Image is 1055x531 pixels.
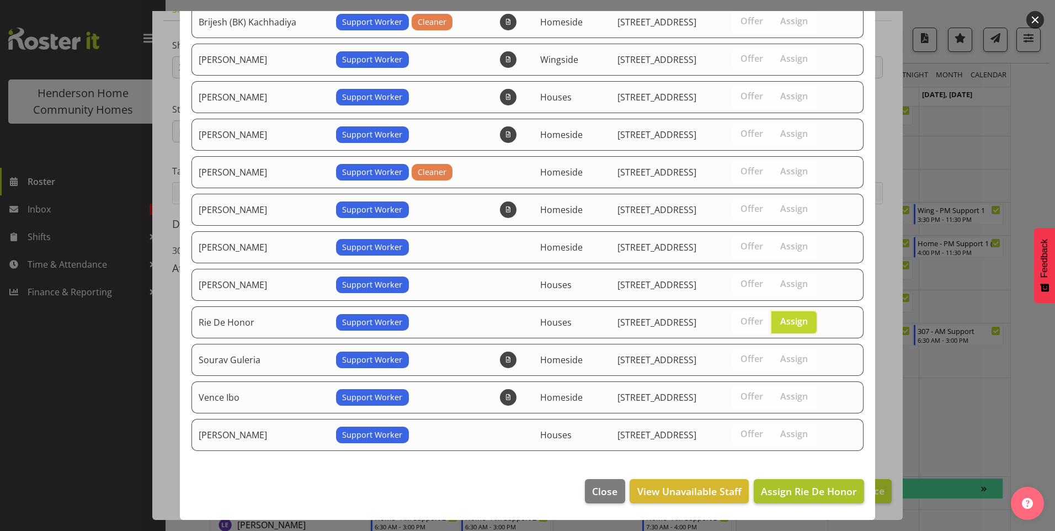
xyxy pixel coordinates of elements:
span: Support Worker [342,279,402,291]
span: [STREET_ADDRESS] [617,241,696,253]
span: Assign [780,353,808,364]
td: [PERSON_NAME] [191,269,329,301]
span: Assign [780,166,808,177]
span: [STREET_ADDRESS] [617,204,696,216]
span: [STREET_ADDRESS] [617,429,696,441]
span: Cleaner [418,16,446,28]
span: View Unavailable Staff [637,484,742,498]
button: View Unavailable Staff [630,479,748,503]
td: [PERSON_NAME] [191,419,329,451]
span: Offer [740,353,763,364]
button: Close [585,479,625,503]
span: [STREET_ADDRESS] [617,166,696,178]
img: help-xxl-2.png [1022,498,1033,509]
span: Offer [740,316,763,327]
span: Assign [780,53,808,64]
td: Brijesh (BK) Kachhadiya [191,6,329,38]
td: Rie De Honor [191,306,329,338]
span: Support Worker [342,391,402,403]
span: Assign [780,391,808,402]
span: Support Worker [342,16,402,28]
span: Close [592,484,617,498]
span: Offer [740,241,763,252]
span: Offer [740,91,763,102]
span: Homeside [540,354,583,366]
span: Homeside [540,129,583,141]
span: Offer [740,203,763,214]
span: Offer [740,428,763,439]
td: Sourav Guleria [191,344,329,376]
td: [PERSON_NAME] [191,231,329,263]
span: Homeside [540,241,583,253]
span: Assign [780,15,808,26]
td: [PERSON_NAME] [191,156,329,188]
span: [STREET_ADDRESS] [617,354,696,366]
span: Houses [540,316,572,328]
span: Support Worker [342,166,402,178]
span: Houses [540,429,572,441]
span: Assign Rie De Honor [761,485,857,498]
span: [STREET_ADDRESS] [617,91,696,103]
span: Feedback [1040,239,1049,278]
span: [STREET_ADDRESS] [617,16,696,28]
td: Vence Ibo [191,381,329,413]
span: [STREET_ADDRESS] [617,54,696,66]
span: Offer [740,128,763,139]
span: Support Worker [342,354,402,366]
span: Assign [780,128,808,139]
td: [PERSON_NAME] [191,81,329,113]
button: Assign Rie De Honor [754,479,864,503]
span: Assign [780,91,808,102]
span: Support Worker [342,429,402,441]
span: [STREET_ADDRESS] [617,391,696,403]
span: Cleaner [418,166,446,178]
span: Homeside [540,391,583,403]
span: Houses [540,279,572,291]
span: Offer [740,391,763,402]
span: Support Worker [342,54,402,66]
span: Offer [740,53,763,64]
span: Offer [740,278,763,289]
span: Assign [780,278,808,289]
span: Homeside [540,16,583,28]
span: Homeside [540,166,583,178]
span: Assign [780,241,808,252]
span: Support Worker [342,204,402,216]
span: Support Worker [342,129,402,141]
span: Assign [780,316,808,327]
span: [STREET_ADDRESS] [617,316,696,328]
td: [PERSON_NAME] [191,194,329,226]
span: Assign [780,203,808,214]
span: Homeside [540,204,583,216]
span: [STREET_ADDRESS] [617,129,696,141]
span: Support Worker [342,316,402,328]
span: [STREET_ADDRESS] [617,279,696,291]
span: Support Worker [342,91,402,103]
span: Offer [740,166,763,177]
span: Support Worker [342,241,402,253]
td: [PERSON_NAME] [191,44,329,76]
td: [PERSON_NAME] [191,119,329,151]
span: Offer [740,15,763,26]
span: Assign [780,428,808,439]
span: Houses [540,91,572,103]
button: Feedback - Show survey [1034,228,1055,303]
span: Wingside [540,54,578,66]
